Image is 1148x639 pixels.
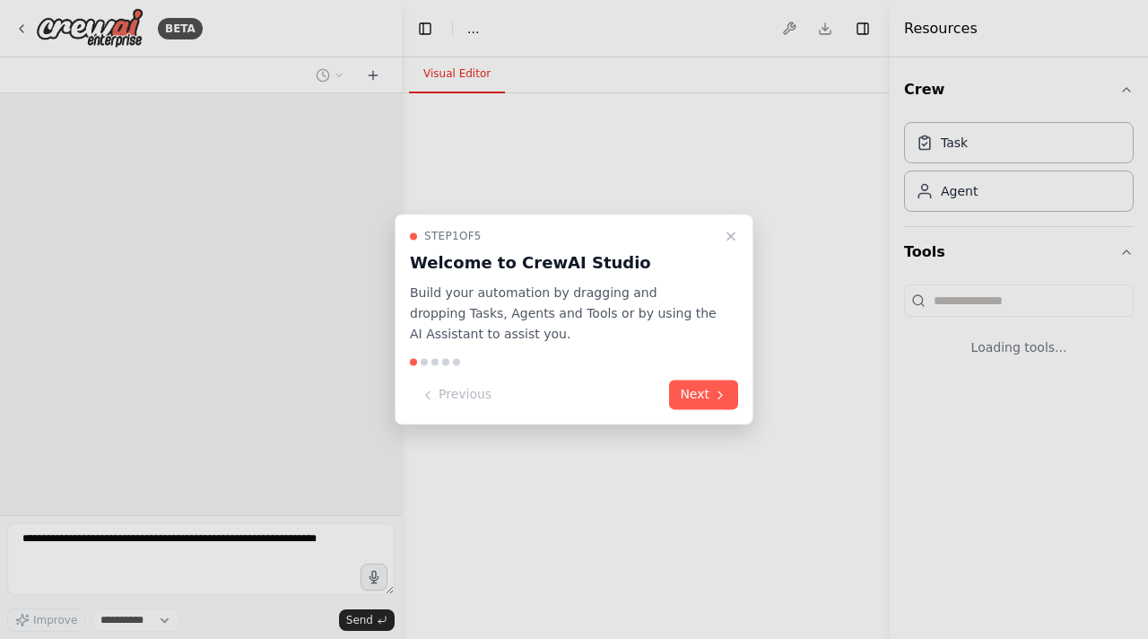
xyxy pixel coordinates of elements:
span: Step 1 of 5 [424,229,482,243]
button: Close walkthrough [720,225,742,247]
p: Build your automation by dragging and dropping Tasks, Agents and Tools or by using the AI Assista... [410,283,717,344]
button: Previous [410,381,502,410]
button: Hide left sidebar [413,16,438,41]
button: Next [669,381,738,410]
h3: Welcome to CrewAI Studio [410,250,717,276]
